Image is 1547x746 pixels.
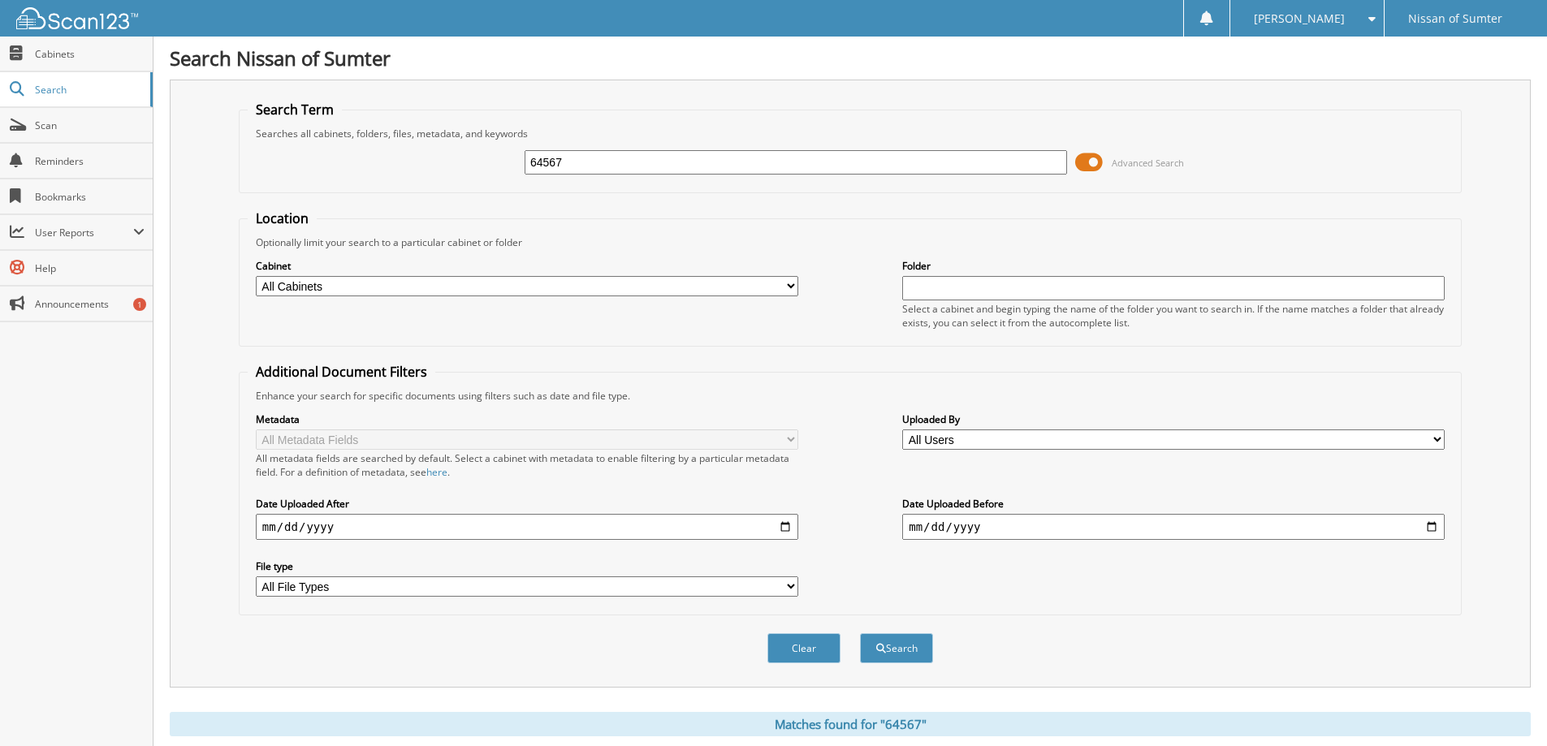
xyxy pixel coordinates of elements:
[256,559,798,573] label: File type
[860,633,933,663] button: Search
[35,261,145,275] span: Help
[35,154,145,168] span: Reminders
[902,497,1445,511] label: Date Uploaded Before
[248,127,1453,140] div: Searches all cabinets, folders, files, metadata, and keywords
[16,7,138,29] img: scan123-logo-white.svg
[35,226,133,239] span: User Reports
[1112,157,1184,169] span: Advanced Search
[35,119,145,132] span: Scan
[133,298,146,311] div: 1
[256,259,798,273] label: Cabinet
[248,235,1453,249] div: Optionally limit your search to a particular cabinet or folder
[902,412,1445,426] label: Uploaded By
[248,389,1453,403] div: Enhance your search for specific documents using filters such as date and file type.
[35,190,145,204] span: Bookmarks
[256,412,798,426] label: Metadata
[248,209,317,227] legend: Location
[902,514,1445,540] input: end
[35,297,145,311] span: Announcements
[248,101,342,119] legend: Search Term
[1254,14,1345,24] span: [PERSON_NAME]
[767,633,840,663] button: Clear
[256,514,798,540] input: start
[170,45,1531,71] h1: Search Nissan of Sumter
[426,465,447,479] a: here
[256,451,798,479] div: All metadata fields are searched by default. Select a cabinet with metadata to enable filtering b...
[902,259,1445,273] label: Folder
[248,363,435,381] legend: Additional Document Filters
[256,497,798,511] label: Date Uploaded After
[902,302,1445,330] div: Select a cabinet and begin typing the name of the folder you want to search in. If the name match...
[35,47,145,61] span: Cabinets
[1408,14,1502,24] span: Nissan of Sumter
[35,83,142,97] span: Search
[170,712,1531,736] div: Matches found for "64567"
